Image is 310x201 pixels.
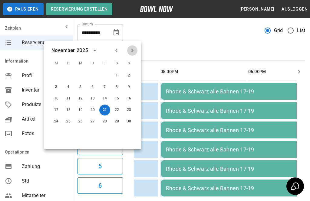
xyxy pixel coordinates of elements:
button: 24. Nov. 2025 [51,116,62,127]
span: D [63,57,74,70]
button: Ausloggen [279,4,310,15]
button: Choose date, selected date is 21. Nov. 2025 [110,27,122,39]
button: 25. Nov. 2025 [63,116,74,127]
button: 5 [77,158,123,174]
span: F [99,57,110,70]
button: 19. Nov. 2025 [75,105,86,115]
button: 1. Nov. 2025 [111,70,122,81]
div: 2025 [77,47,88,54]
button: 11. Nov. 2025 [63,93,74,104]
button: 30. Nov. 2025 [124,116,134,127]
span: S [111,57,122,70]
th: 05:00PM [160,63,246,80]
button: 14. Nov. 2025 [99,93,110,104]
button: 5. Nov. 2025 [75,82,86,92]
button: Reservierung erstellen [46,3,113,15]
span: Std [22,177,68,185]
button: 22. Nov. 2025 [111,105,122,115]
button: 2. Nov. 2025 [124,70,134,81]
span: Inventar [22,86,68,94]
button: 4. Nov. 2025 [63,82,74,92]
button: 16. Nov. 2025 [124,93,134,104]
div: inventory tabs [77,46,305,60]
button: [PERSON_NAME] [237,4,277,15]
button: 20. Nov. 2025 [87,105,98,115]
button: 28. Nov. 2025 [99,116,110,127]
span: M [51,57,62,70]
button: 23. Nov. 2025 [124,105,134,115]
button: 6. Nov. 2025 [87,82,98,92]
button: Next month [127,45,137,56]
span: Zahlung [22,163,68,170]
span: S [124,57,134,70]
span: Reservierungen [22,39,68,46]
h6: 5 [98,161,102,171]
button: 26. Nov. 2025 [75,116,86,127]
button: 18. Nov. 2025 [63,105,74,115]
button: 8. Nov. 2025 [111,82,122,92]
button: 29. Nov. 2025 [111,116,122,127]
span: List [297,27,305,34]
span: Profil [22,72,68,79]
span: Fotos [22,130,68,137]
button: 12. Nov. 2025 [75,93,86,104]
span: D [87,57,98,70]
span: M [75,57,86,70]
div: November [51,47,75,54]
button: 27. Nov. 2025 [87,116,98,127]
button: 13. Nov. 2025 [87,93,98,104]
button: calendar view is open, switch to year view [90,45,100,56]
h6: 6 [98,181,102,190]
span: Produkte [22,101,68,108]
button: 17. Nov. 2025 [51,105,62,115]
span: Mitarbeiter [22,192,68,199]
button: 7. Nov. 2025 [99,82,110,92]
button: Previous month [111,45,122,56]
button: 15. Nov. 2025 [111,93,122,104]
button: 3. Nov. 2025 [51,82,62,92]
button: Pausieren [3,3,44,15]
button: 10. Nov. 2025 [51,93,62,104]
button: 6 [77,177,123,194]
button: 9. Nov. 2025 [124,82,134,92]
span: Artikel [22,115,68,123]
button: 21. Nov. 2025 [99,105,110,115]
span: Grid [274,27,283,34]
img: logo [140,6,173,12]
